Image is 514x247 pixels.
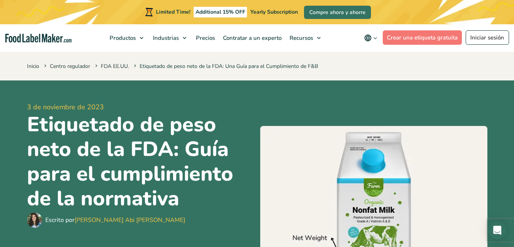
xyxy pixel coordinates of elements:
span: Precios [194,34,216,42]
a: Crear una etiqueta gratuita [383,30,462,45]
span: Limited Time! [156,8,190,16]
a: Industrias [149,24,190,52]
a: Contratar a un experto [219,24,284,52]
a: Centro regulador [50,63,90,70]
div: Escrito por [45,216,185,225]
h1: Etiquetado de peso neto de la FDA: Guía para el cumplimiento de la normativa [27,112,254,211]
span: Additional 15% OFF [194,7,247,17]
span: Productos [107,34,137,42]
a: [PERSON_NAME] Abi [PERSON_NAME] [75,216,185,224]
span: Etiquetado de peso neto de la FDA: Una Guía para el Cumplimiento de F&B [132,63,318,70]
a: Productos [106,24,147,52]
span: Industrias [151,34,180,42]
a: Compre ahora y ahorre [304,6,371,19]
a: Precios [192,24,217,52]
span: Recursos [287,34,314,42]
span: Contratar a un experto [221,34,282,42]
a: FDA EE.UU. [101,63,129,70]
a: Inicio [27,63,39,70]
span: 3 de noviembre de 2023 [27,102,254,112]
a: Recursos [286,24,325,52]
a: Iniciar sesión [466,30,509,45]
img: Maria Abi Hanna - Etiquetadora de alimentos [27,212,42,228]
span: Yearly Subscription [250,8,298,16]
div: Open Intercom Messenger [488,221,506,239]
